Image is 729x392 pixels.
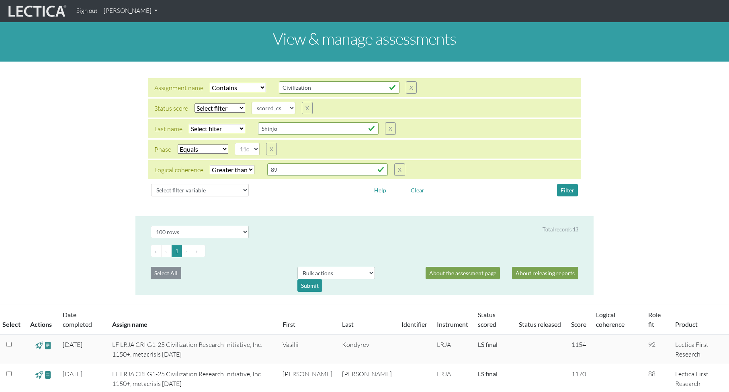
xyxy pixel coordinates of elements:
a: Role fit [648,311,661,328]
a: Status scored [478,311,496,328]
div: Last name [154,124,182,134]
th: Actions [25,305,58,335]
button: X [266,143,277,155]
button: Clear [407,184,428,196]
td: Vasilii [278,334,337,364]
span: view [44,340,52,350]
td: LRJA [432,334,473,364]
span: view [35,370,43,379]
a: Score [571,320,586,328]
a: About the assessment page [426,267,500,279]
span: 1170 [571,370,586,378]
div: Total records 13 [543,226,578,233]
a: [PERSON_NAME] [100,3,161,19]
a: Last [342,320,354,328]
div: Phase [154,144,171,154]
a: About releasing reports [512,267,578,279]
button: Help [371,184,390,196]
span: view [35,340,43,350]
button: X [302,102,313,114]
a: Instrument [437,320,468,328]
a: Product [675,320,698,328]
img: lecticalive [6,4,67,19]
span: view [44,370,52,379]
a: Date completed [63,311,92,328]
a: Completed = assessment has been completed; CS scored = assessment has been CLAS scored; LS scored... [478,340,498,348]
a: Sign out [73,3,100,19]
div: Logical coherence [154,165,203,175]
a: Status released [519,320,561,328]
div: Submit [297,279,322,292]
button: Go to page 1 [172,245,182,257]
div: Assignment name [154,83,203,93]
span: 92 [648,340,655,349]
button: X [406,81,417,94]
button: Select All [151,267,181,279]
a: Identifier [401,320,427,328]
td: Lectica First Research [670,334,729,364]
a: First [283,320,295,328]
td: Kondyrev [337,334,397,364]
span: 1154 [571,340,586,349]
a: Help [371,186,390,193]
div: Status score [154,103,188,113]
ul: Pagination [151,245,578,257]
span: 88 [648,370,655,378]
td: LF LRJA CRI G1-25 Civilization Research Initiative, Inc. 1150+, metacrisis [DATE] [107,334,278,364]
a: Completed = assessment has been completed; CS scored = assessment has been CLAS scored; LS scored... [478,370,498,378]
td: [DATE] [58,334,107,364]
th: Assign name [107,305,278,335]
a: Logical coherence [596,311,625,328]
button: X [394,163,405,176]
button: Filter [557,184,578,196]
button: X [385,122,396,135]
